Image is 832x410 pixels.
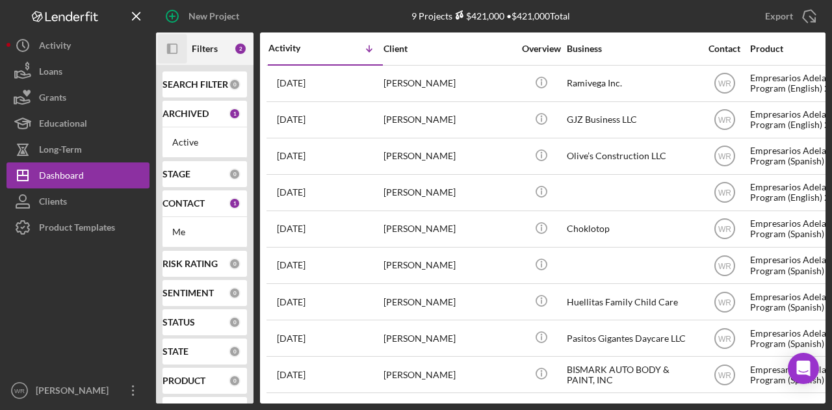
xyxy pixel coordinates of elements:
[229,316,240,328] div: 0
[162,376,205,386] b: PRODUCT
[6,214,149,240] button: Product Templates
[229,79,240,90] div: 0
[172,137,237,147] div: Active
[172,227,237,237] div: Me
[718,370,731,379] text: WR
[268,43,326,53] div: Activity
[277,78,305,88] time: 2025-10-01 18:51
[277,370,305,380] time: 2025-07-21 02:22
[6,136,149,162] button: Long-Term
[452,10,504,21] div: $421,000
[39,188,67,218] div: Clients
[567,139,697,173] div: Olive’s Construction LLC
[229,168,240,180] div: 0
[411,10,570,21] div: 9 Projects • $421,000 Total
[718,152,731,161] text: WR
[32,378,117,407] div: [PERSON_NAME]
[718,116,731,125] text: WR
[567,44,697,54] div: Business
[718,261,731,270] text: WR
[162,109,209,119] b: ARCHIVED
[39,162,84,192] div: Dashboard
[752,3,825,29] button: Export
[700,44,749,54] div: Contact
[229,198,240,209] div: 1
[162,346,188,357] b: STATE
[277,187,305,198] time: 2025-09-29 23:53
[383,44,513,54] div: Client
[277,224,305,234] time: 2025-09-22 18:07
[6,378,149,404] button: WR[PERSON_NAME]
[718,79,731,88] text: WR
[567,66,697,101] div: Ramivega Inc.
[383,66,513,101] div: [PERSON_NAME]
[788,353,819,384] div: Open Intercom Messenger
[383,212,513,246] div: [PERSON_NAME]
[162,259,218,269] b: RISK RATING
[192,44,218,54] b: Filters
[229,346,240,357] div: 0
[234,42,247,55] div: 2
[229,375,240,387] div: 0
[6,110,149,136] button: Educational
[39,110,87,140] div: Educational
[6,32,149,58] button: Activity
[718,334,731,343] text: WR
[6,162,149,188] button: Dashboard
[718,298,731,307] text: WR
[277,333,305,344] time: 2025-09-14 21:23
[162,288,214,298] b: SENTIMENT
[6,84,149,110] button: Grants
[718,188,731,198] text: WR
[517,44,565,54] div: Overview
[567,285,697,319] div: Huellitas Family Child Care
[567,357,697,392] div: BISMARK AUTO BODY & PAINT, INC
[229,258,240,270] div: 0
[765,3,793,29] div: Export
[39,32,71,62] div: Activity
[229,287,240,299] div: 0
[39,136,82,166] div: Long-Term
[39,58,62,88] div: Loans
[39,214,115,244] div: Product Templates
[162,169,190,179] b: STAGE
[188,3,239,29] div: New Project
[383,357,513,392] div: [PERSON_NAME]
[156,3,252,29] button: New Project
[383,321,513,355] div: [PERSON_NAME]
[277,114,305,125] time: 2025-09-30 21:05
[383,248,513,283] div: [PERSON_NAME]
[567,103,697,137] div: GJZ Business LLC
[383,103,513,137] div: [PERSON_NAME]
[162,198,205,209] b: CONTACT
[6,188,149,214] button: Clients
[277,260,305,270] time: 2025-09-19 20:29
[277,297,305,307] time: 2025-09-16 03:32
[567,321,697,355] div: Pasitos Gigantes Daycare LLC
[383,285,513,319] div: [PERSON_NAME]
[39,84,66,114] div: Grants
[718,225,731,234] text: WR
[6,58,149,84] button: Loans
[277,151,305,161] time: 2025-09-30 16:53
[162,79,228,90] b: SEARCH FILTER
[567,212,697,246] div: Choklotop
[14,387,25,394] text: WR
[383,175,513,210] div: [PERSON_NAME]
[229,108,240,120] div: 1
[162,317,195,327] b: STATUS
[383,139,513,173] div: [PERSON_NAME]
